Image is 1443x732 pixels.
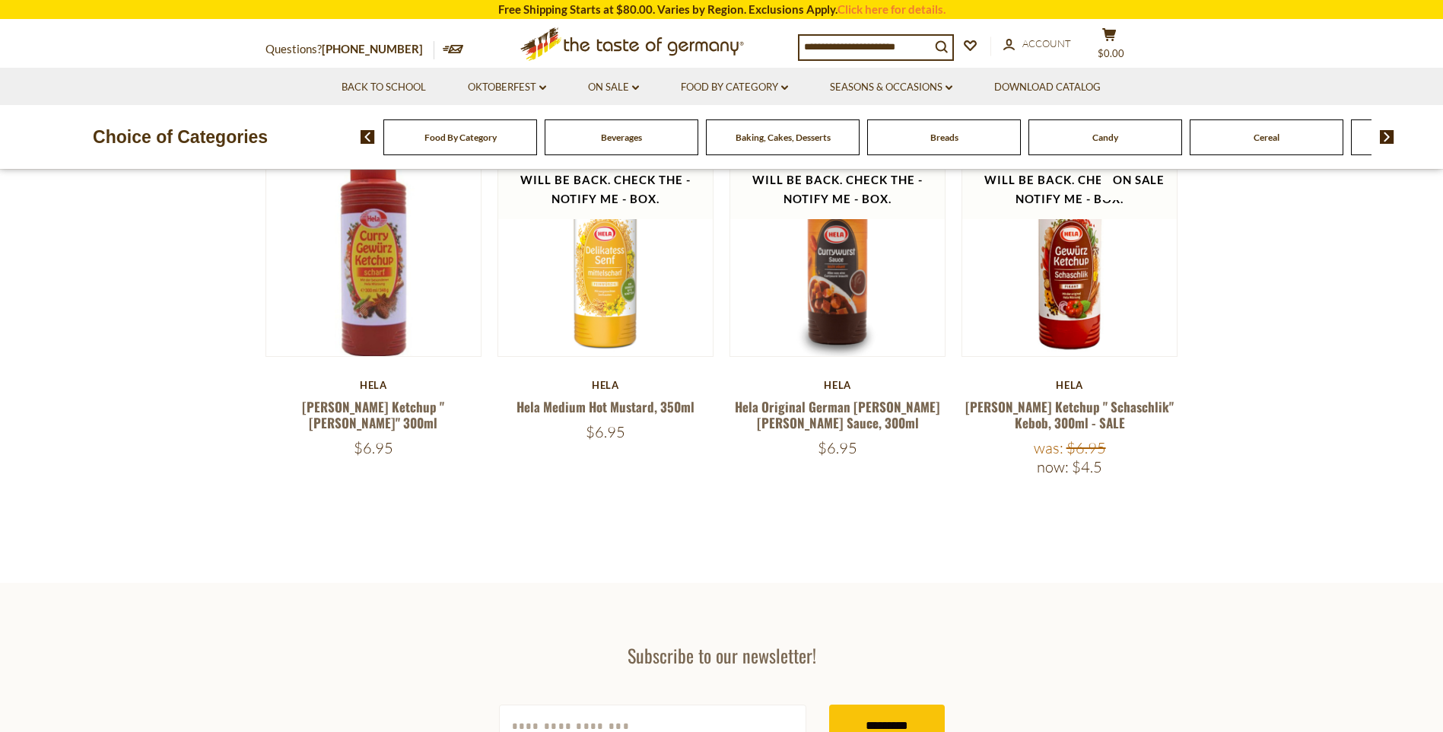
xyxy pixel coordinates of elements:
a: Oktoberfest [468,79,546,96]
a: Account [1003,36,1071,53]
div: Hela [497,379,714,391]
img: Hela [498,141,714,356]
a: Beverages [601,132,642,143]
span: Account [1022,37,1071,49]
img: Hela [730,141,946,356]
span: $0.00 [1098,47,1124,59]
img: previous arrow [361,130,375,144]
span: $6.95 [818,438,857,457]
h3: Subscribe to our newsletter! [499,644,945,667]
a: Hela Medium Hot Mustard, 350ml [516,397,694,416]
img: Hela [266,141,482,356]
a: Click here for details. [838,2,946,16]
img: Hela [962,141,1178,356]
span: $4.5 [1072,457,1102,476]
a: Seasons & Occasions [830,79,952,96]
p: Questions? [265,40,434,59]
img: next arrow [1380,130,1394,144]
a: [PERSON_NAME] Ketchup "[PERSON_NAME]" 300ml [302,397,444,432]
a: Baking, Cakes, Desserts [736,132,831,143]
a: Food By Category [424,132,497,143]
a: Back to School [342,79,426,96]
div: Hela [265,379,482,391]
a: On Sale [588,79,639,96]
div: Hela [729,379,946,391]
a: Candy [1092,132,1118,143]
span: $6.95 [586,422,625,441]
a: Cereal [1254,132,1279,143]
a: Download Catalog [994,79,1101,96]
a: Hela Original German [PERSON_NAME] [PERSON_NAME] Sauce, 300ml [735,397,940,432]
span: $6.95 [1066,438,1106,457]
a: Food By Category [681,79,788,96]
label: Was: [1034,438,1063,457]
a: [PHONE_NUMBER] [322,42,423,56]
a: [PERSON_NAME] Ketchup " Schaschlik" Kebob, 300ml - SALE [965,397,1174,432]
div: Hela [961,379,1178,391]
label: Now: [1037,457,1069,476]
span: $6.95 [354,438,393,457]
button: $0.00 [1087,27,1133,65]
a: Breads [930,132,958,143]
